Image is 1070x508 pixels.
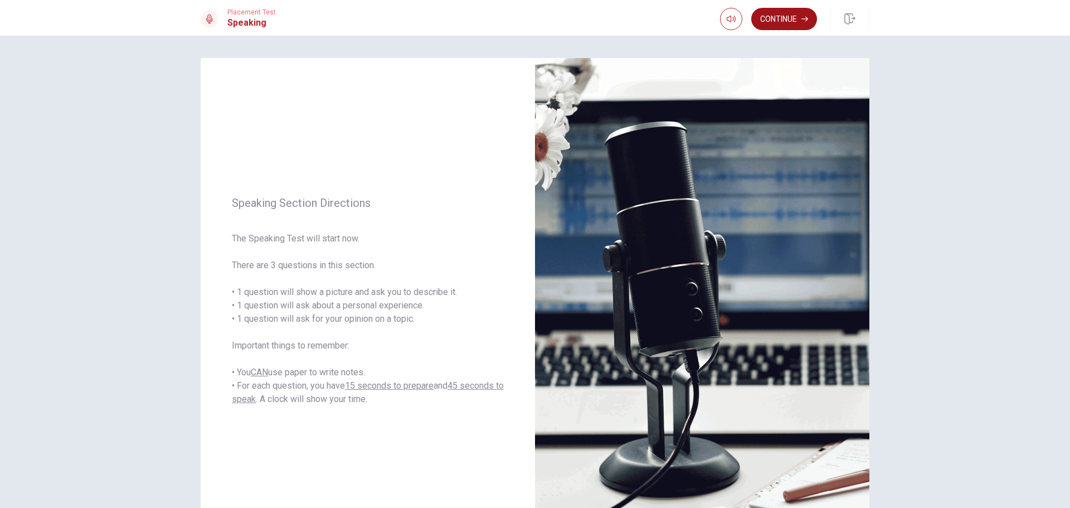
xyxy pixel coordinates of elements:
[227,8,276,16] span: Placement Test
[751,8,817,30] button: Continue
[232,196,504,210] span: Speaking Section Directions
[232,232,504,406] span: The Speaking Test will start now. There are 3 questions in this section. • 1 question will show a...
[227,16,276,30] h1: Speaking
[345,380,434,391] u: 15 seconds to prepare
[251,367,268,378] u: CAN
